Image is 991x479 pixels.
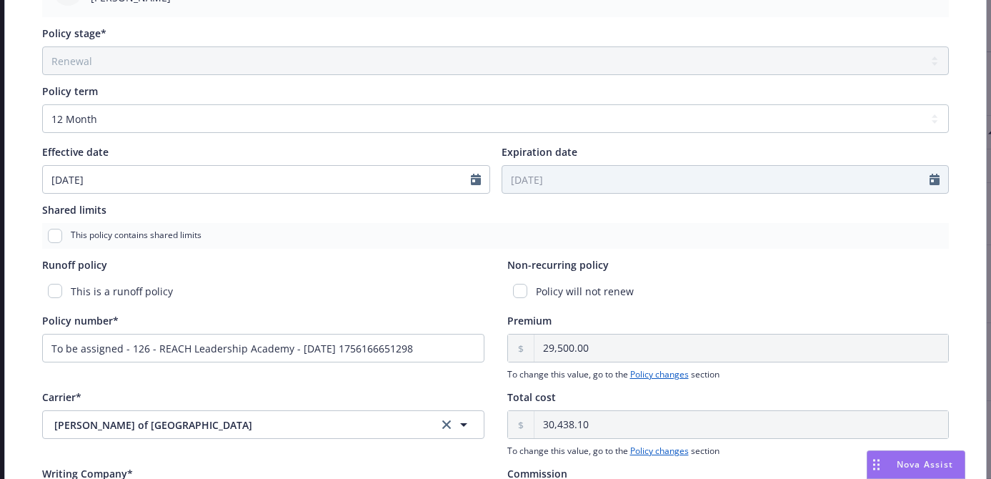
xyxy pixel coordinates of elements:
a: Policy changes [630,368,689,380]
svg: Calendar [471,174,481,185]
svg: Calendar [930,174,940,185]
span: To change this value, go to the section [507,445,950,458]
button: [PERSON_NAME] of [GEOGRAPHIC_DATA]clear selection [42,410,484,439]
span: Shared limits [42,203,106,217]
span: Runoff policy [42,258,107,272]
span: [PERSON_NAME] of [GEOGRAPHIC_DATA] [54,418,414,433]
span: Policy number* [42,314,119,327]
div: This is a runoff policy [42,278,484,305]
span: Effective date [42,145,109,159]
span: Carrier* [42,390,81,404]
span: Expiration date [502,145,577,159]
div: This policy contains shared limits [42,223,949,249]
span: To change this value, go to the section [507,368,950,381]
span: Policy stage* [42,26,106,40]
div: Policy will not renew [507,278,950,305]
input: 0.00 [534,411,948,438]
div: Drag to move [867,451,885,478]
span: Total cost [507,390,556,404]
span: Premium [507,314,552,327]
a: Policy changes [630,445,689,457]
span: Policy term [42,84,98,98]
input: 0.00 [534,335,948,362]
button: Nova Assist [867,450,965,479]
a: clear selection [438,416,455,433]
input: MM/DD/YYYY [43,166,471,193]
input: MM/DD/YYYY [502,166,930,193]
span: Non-recurring policy [507,258,609,272]
span: Nova Assist [897,458,953,470]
